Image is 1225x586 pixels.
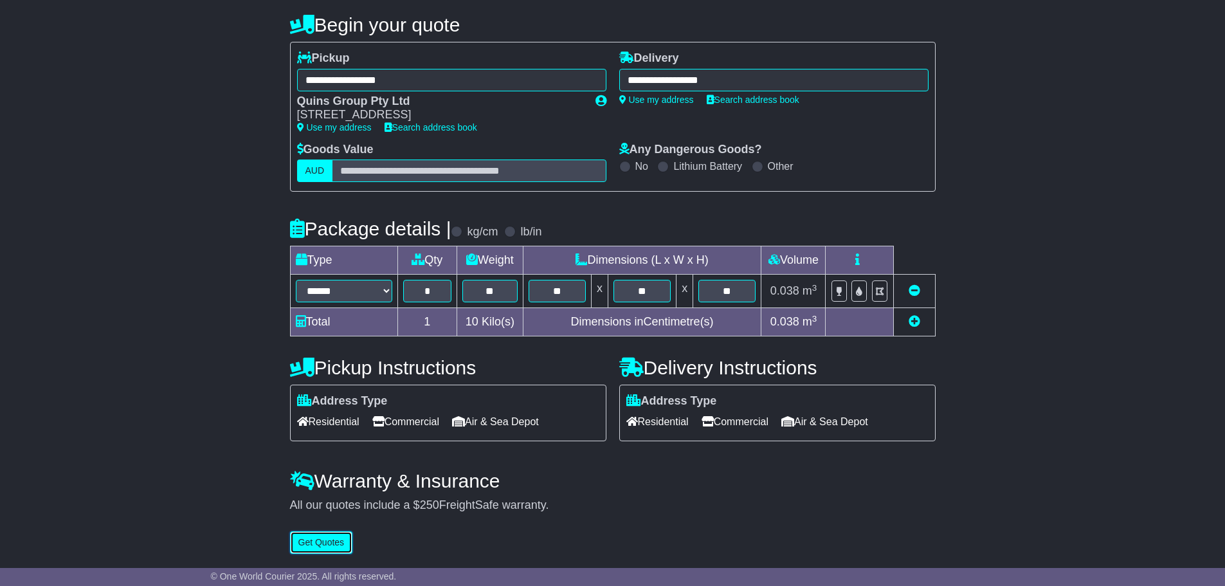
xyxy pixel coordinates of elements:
span: m [803,315,817,328]
sup: 3 [812,283,817,293]
td: x [676,275,693,308]
div: Quins Group Pty Ltd [297,95,583,109]
span: 10 [466,315,478,328]
span: Commercial [372,412,439,432]
a: Use my address [619,95,694,105]
label: Address Type [297,394,388,408]
button: Get Quotes [290,531,353,554]
span: Commercial [702,412,768,432]
label: Goods Value [297,143,374,157]
a: Search address book [385,122,477,133]
h4: Warranty & Insurance [290,470,936,491]
label: Address Type [626,394,717,408]
label: Any Dangerous Goods? [619,143,762,157]
label: lb/in [520,225,541,239]
span: 250 [420,499,439,511]
td: Total [290,308,397,336]
label: Other [768,160,794,172]
h4: Pickup Instructions [290,357,606,378]
a: Use my address [297,122,372,133]
div: All our quotes include a $ FreightSafe warranty. [290,499,936,513]
td: Qty [397,246,457,275]
td: Type [290,246,397,275]
td: Dimensions in Centimetre(s) [523,308,761,336]
label: kg/cm [467,225,498,239]
span: © One World Courier 2025. All rights reserved. [211,571,397,581]
label: No [635,160,648,172]
a: Add new item [909,315,920,328]
span: Air & Sea Depot [781,412,868,432]
h4: Package details | [290,218,451,239]
td: Weight [457,246,523,275]
span: 0.038 [770,284,799,297]
a: Remove this item [909,284,920,297]
span: Residential [626,412,689,432]
label: Pickup [297,51,350,66]
label: AUD [297,160,333,182]
span: m [803,284,817,297]
span: 0.038 [770,315,799,328]
h4: Delivery Instructions [619,357,936,378]
sup: 3 [812,314,817,324]
td: Dimensions (L x W x H) [523,246,761,275]
h4: Begin your quote [290,14,936,35]
span: Residential [297,412,359,432]
td: 1 [397,308,457,336]
td: Volume [761,246,826,275]
label: Delivery [619,51,679,66]
span: Air & Sea Depot [452,412,539,432]
div: [STREET_ADDRESS] [297,108,583,122]
td: x [591,275,608,308]
label: Lithium Battery [673,160,742,172]
td: Kilo(s) [457,308,523,336]
a: Search address book [707,95,799,105]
